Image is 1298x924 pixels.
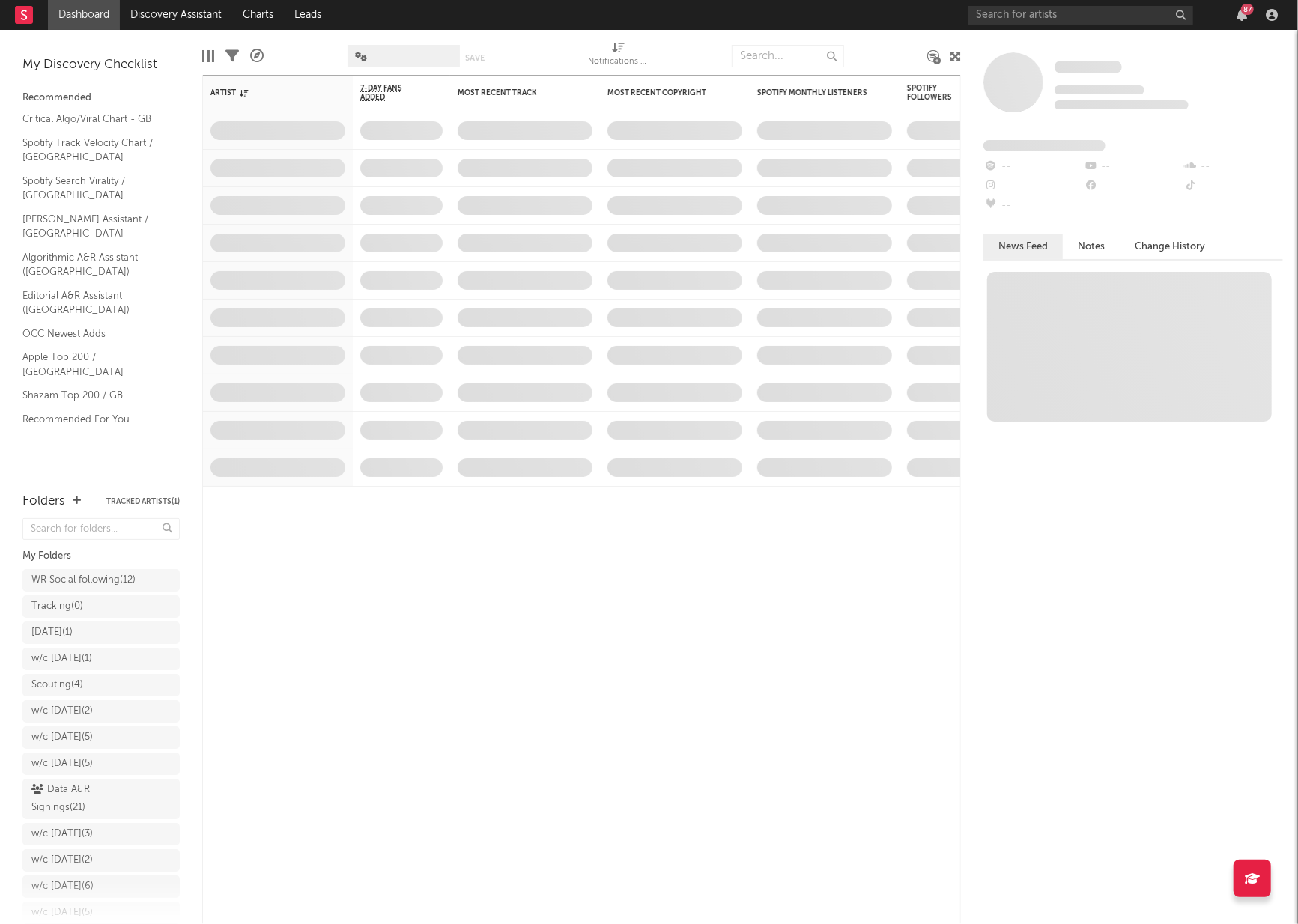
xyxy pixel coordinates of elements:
[983,196,1083,216] div: --
[1241,4,1254,15] div: 87
[732,45,844,67] input: Search...
[1083,157,1183,177] div: --
[202,37,214,75] div: Edit Columns
[22,547,180,565] div: My Folders
[22,595,180,618] a: Tracking(0)
[31,755,93,773] div: w/c [DATE] ( 5 )
[22,387,165,404] a: Shazam Top 200 / GB
[22,493,65,511] div: Folders
[1183,157,1283,177] div: --
[22,135,165,165] a: Spotify Track Velocity Chart / [GEOGRAPHIC_DATA]
[22,89,180,107] div: Recommended
[1055,100,1189,109] span: 0 fans last week
[22,753,180,775] a: w/c [DATE](5)
[589,37,649,75] div: Notifications (Artist)
[1183,177,1283,196] div: --
[22,211,165,242] a: [PERSON_NAME] Assistant / [GEOGRAPHIC_DATA]
[22,518,180,540] input: Search for folders...
[31,904,93,922] div: w/c [DATE] ( 5 )
[458,88,570,97] div: Most Recent Track
[983,140,1106,151] span: Fans Added by Platform
[31,781,137,817] div: Data A&R Signings ( 21 )
[360,84,420,102] span: 7-Day Fans Added
[22,875,180,898] a: w/c [DATE](6)
[22,56,180,74] div: My Discovery Checklist
[22,621,180,644] a: [DATE](1)
[983,177,1083,196] div: --
[1055,85,1144,94] span: Tracking Since: [DATE]
[22,411,165,428] a: Recommended For You
[607,88,720,97] div: Most Recent Copyright
[31,878,94,896] div: w/c [DATE] ( 6 )
[1120,234,1220,259] button: Change History
[22,326,165,342] a: OCC Newest Adds
[22,674,180,696] a: Scouting(4)
[31,624,73,642] div: [DATE] ( 1 )
[22,569,180,592] a: WR Social following(12)
[983,157,1083,177] div: --
[1237,9,1247,21] button: 87
[31,598,83,616] div: Tracking ( 0 )
[22,700,180,723] a: w/c [DATE](2)
[22,648,180,670] a: w/c [DATE](1)
[968,6,1193,25] input: Search for artists
[22,823,180,845] a: w/c [DATE](3)
[31,851,93,869] div: w/c [DATE] ( 2 )
[31,702,93,720] div: w/c [DATE] ( 2 )
[22,779,180,819] a: Data A&R Signings(21)
[210,88,323,97] div: Artist
[1063,234,1120,259] button: Notes
[31,571,136,589] div: WR Social following ( 12 )
[465,54,485,62] button: Save
[589,53,649,71] div: Notifications (Artist)
[225,37,239,75] div: Filters
[22,173,165,204] a: Spotify Search Virality / [GEOGRAPHIC_DATA]
[31,825,93,843] div: w/c [DATE] ( 3 )
[106,498,180,505] button: Tracked Artists(1)
[31,650,92,668] div: w/c [DATE] ( 1 )
[22,111,165,127] a: Critical Algo/Viral Chart - GB
[1055,61,1122,73] span: Some Artist
[983,234,1063,259] button: News Feed
[22,249,165,280] a: Algorithmic A&R Assistant ([GEOGRAPHIC_DATA])
[1055,60,1122,75] a: Some Artist
[31,676,83,694] div: Scouting ( 4 )
[31,729,93,747] div: w/c [DATE] ( 5 )
[250,37,264,75] div: A&R Pipeline
[757,88,870,97] div: Spotify Monthly Listeners
[22,349,165,380] a: Apple Top 200 / [GEOGRAPHIC_DATA]
[907,84,959,102] div: Spotify Followers
[22,726,180,749] a: w/c [DATE](5)
[22,849,180,872] a: w/c [DATE](2)
[1083,177,1183,196] div: --
[22,902,180,924] a: w/c [DATE](5)
[22,288,165,318] a: Editorial A&R Assistant ([GEOGRAPHIC_DATA])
